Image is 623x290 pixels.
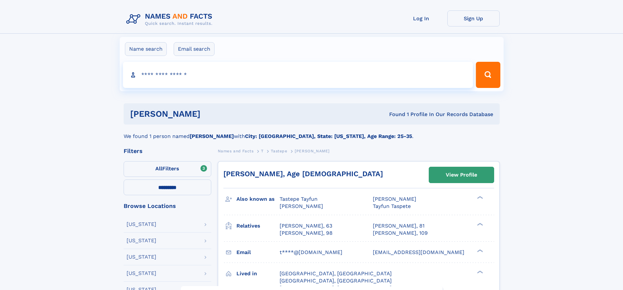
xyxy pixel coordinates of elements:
[446,167,477,182] div: View Profile
[429,167,494,183] a: View Profile
[395,10,447,26] a: Log In
[280,222,332,230] a: [PERSON_NAME], 63
[476,62,500,88] button: Search Button
[271,147,287,155] a: Tastepe
[476,270,483,274] div: ❯
[124,125,500,140] div: We found 1 person named with .
[155,165,162,172] span: All
[476,196,483,200] div: ❯
[280,270,392,277] span: [GEOGRAPHIC_DATA], [GEOGRAPHIC_DATA]
[236,194,280,205] h3: Also known as
[127,238,156,243] div: [US_STATE]
[127,254,156,260] div: [US_STATE]
[476,248,483,253] div: ❯
[123,62,473,88] input: search input
[174,42,215,56] label: Email search
[125,42,167,56] label: Name search
[447,10,500,26] a: Sign Up
[280,230,333,237] a: [PERSON_NAME], 98
[295,111,493,118] div: Found 1 Profile In Our Records Database
[127,271,156,276] div: [US_STATE]
[476,222,483,226] div: ❯
[218,147,254,155] a: Names and Facts
[295,149,330,153] span: [PERSON_NAME]
[236,268,280,279] h3: Lived in
[127,222,156,227] div: [US_STATE]
[373,249,464,255] span: [EMAIL_ADDRESS][DOMAIN_NAME]
[373,203,411,209] span: Tayfun Taspete
[130,110,295,118] h1: [PERSON_NAME]
[373,196,416,202] span: [PERSON_NAME]
[124,148,211,154] div: Filters
[124,10,218,28] img: Logo Names and Facts
[190,133,234,139] b: [PERSON_NAME]
[280,278,392,284] span: [GEOGRAPHIC_DATA], [GEOGRAPHIC_DATA]
[261,149,264,153] span: T
[373,222,424,230] a: [PERSON_NAME], 81
[280,203,323,209] span: [PERSON_NAME]
[261,147,264,155] a: T
[236,220,280,231] h3: Relatives
[124,203,211,209] div: Browse Locations
[124,161,211,177] label: Filters
[245,133,412,139] b: City: [GEOGRAPHIC_DATA], State: [US_STATE], Age Range: 25-35
[236,247,280,258] h3: Email
[271,149,287,153] span: Tastepe
[280,196,318,202] span: Tastepe Tayfun
[223,170,383,178] a: [PERSON_NAME], Age [DEMOGRAPHIC_DATA]
[373,230,428,237] a: [PERSON_NAME], 109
